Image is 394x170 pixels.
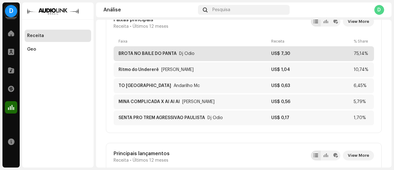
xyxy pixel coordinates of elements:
div: 5,79% [354,99,369,104]
div: TO LOKONA [119,83,171,88]
div: Geo [27,47,36,52]
div: Faixa [119,39,269,44]
span: View More [348,149,369,162]
div: BROTA NO BAILE DO PANTA [119,51,177,56]
button: View More [343,151,374,160]
div: US$ 1,04 [271,67,351,72]
div: TO LOKONA [174,83,200,88]
div: Análise [103,7,195,12]
span: • [130,24,131,29]
re-m-nav-item: Geo [25,43,91,56]
div: US$ 0,17 [271,115,351,120]
div: MINA COMPLICADA X AI AI AI [119,99,180,104]
span: • [130,158,131,163]
div: BROTA NO BAILE DO PANTA [179,51,195,56]
div: Receita [27,33,44,38]
span: View More [348,15,369,28]
div: US$ 0,63 [271,83,351,88]
div: MINA COMPLICADA X AI AI AI [182,99,215,104]
div: 10,74% [354,67,369,72]
div: % Share [354,39,369,44]
span: Pesquisa [212,7,230,12]
div: US$ 7,30 [271,51,351,56]
div: Faixas principais [114,17,168,23]
div: SENTA PRO TREM AGRESSIVÃO PAULISTA [119,115,205,120]
div: Ritmo do Undererê [119,67,159,72]
div: SENTA PRO TREM AGRESSIVÃO PAULISTA [207,115,223,120]
div: US$ 0,56 [271,99,351,104]
div: Ritmo do Undererê [161,67,194,72]
re-m-nav-item: Receita [25,30,91,42]
div: D [374,5,384,15]
span: Receita [114,24,129,29]
div: D [5,5,17,17]
div: 75,14% [354,51,369,56]
button: View More [343,17,374,27]
span: Últimos 12 meses [133,24,168,29]
div: 1,70% [354,115,369,120]
div: Receita [271,39,351,44]
span: Receita [114,158,129,163]
div: 6,45% [354,83,369,88]
div: Principais lançamentos [114,151,170,157]
span: Últimos 12 meses [133,158,168,163]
